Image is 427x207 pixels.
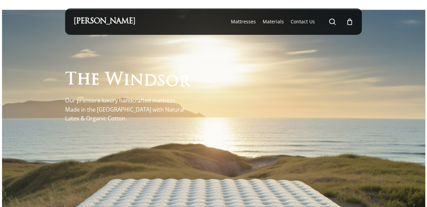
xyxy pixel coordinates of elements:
[77,72,91,89] span: h
[291,18,315,25] a: Contact Us
[105,72,123,89] span: W
[123,72,130,89] span: i
[130,73,143,89] span: n
[231,18,256,25] a: Mattresses
[74,18,135,25] a: [PERSON_NAME]
[91,72,100,89] span: e
[263,18,284,25] a: Materials
[346,18,353,25] a: Cart
[143,73,157,90] span: d
[179,74,190,91] span: r
[165,74,179,90] span: o
[65,96,190,123] p: Our premiere luxury handcrafted mattress. Made in the [GEOGRAPHIC_DATA] with Natural Latex & Orga...
[65,72,190,88] h1: The Windsor
[65,72,77,89] span: T
[228,8,353,35] nav: Main Menu
[157,73,165,90] span: s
